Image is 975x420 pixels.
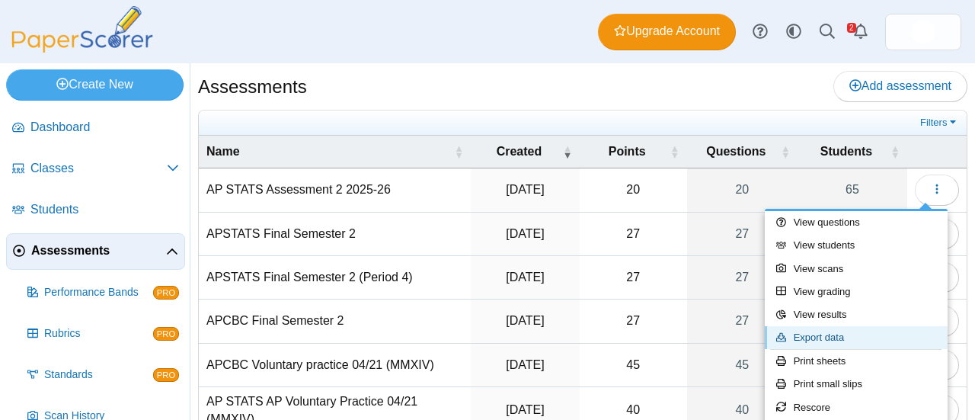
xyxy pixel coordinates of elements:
[916,115,963,130] a: Filters
[687,168,798,211] a: 20
[563,144,572,159] span: Created : Activate to remove sorting
[21,316,185,352] a: Rubrics PRO
[30,119,179,136] span: Dashboard
[153,368,179,382] span: PRO
[6,69,184,100] a: Create New
[199,256,471,300] td: APSTATS Final Semester 2 (Period 4)
[478,143,560,160] span: Created
[506,358,544,371] time: Apr 21, 2025 at 11:06 AM
[765,303,948,326] a: View results
[833,71,967,101] a: Add assessment
[199,168,471,212] td: AP STATS Assessment 2 2025-26
[580,213,687,256] td: 27
[798,168,907,211] a: 65
[206,143,451,160] span: Name
[695,143,778,160] span: Questions
[614,23,720,40] span: Upgrade Account
[765,396,948,419] a: Rescore
[580,344,687,387] td: 45
[911,20,935,44] img: ps.CTXzMJfDX4fRjQyy
[580,168,687,212] td: 20
[44,367,153,383] span: Standards
[21,274,185,311] a: Performance Bands PRO
[6,151,185,188] a: Classes
[911,20,935,44] span: Piero Gualcherani
[849,79,951,92] span: Add assessment
[844,15,877,49] a: Alerts
[6,6,158,53] img: PaperScorer
[44,326,153,341] span: Rubrics
[454,144,463,159] span: Name : Activate to sort
[31,242,166,259] span: Assessments
[506,271,544,284] time: May 19, 2025 at 7:41 PM
[765,373,948,396] a: Print small slips
[6,192,185,229] a: Students
[687,344,798,386] a: 45
[587,143,667,160] span: Points
[765,211,948,234] a: View questions
[890,144,900,159] span: Students : Activate to sort
[44,285,153,300] span: Performance Bands
[687,256,798,299] a: 27
[781,144,790,159] span: Questions : Activate to sort
[598,14,736,50] a: Upgrade Account
[805,143,887,160] span: Students
[687,300,798,342] a: 27
[580,256,687,300] td: 27
[506,403,544,416] time: Apr 21, 2025 at 11:06 AM
[199,300,471,343] td: APCBC Final Semester 2
[30,160,167,177] span: Classes
[765,326,948,349] a: Export data
[153,327,179,341] span: PRO
[153,286,179,300] span: PRO
[198,74,307,100] h1: Assessments
[6,42,158,55] a: PaperScorer
[506,183,544,196] time: Sep 15, 2025 at 2:40 PM
[6,233,185,270] a: Assessments
[580,300,687,343] td: 27
[199,213,471,256] td: APSTATS Final Semester 2
[670,144,679,159] span: Points : Activate to sort
[765,258,948,281] a: View scans
[765,234,948,257] a: View students
[765,281,948,303] a: View grading
[687,213,798,255] a: 27
[765,350,948,373] a: Print sheets
[6,110,185,146] a: Dashboard
[199,344,471,387] td: APCBC Voluntary practice 04/21 (MMXIV)
[30,201,179,218] span: Students
[506,314,544,327] time: May 19, 2025 at 7:38 PM
[506,227,544,240] time: May 19, 2025 at 7:43 PM
[21,357,185,393] a: Standards PRO
[885,14,961,50] a: ps.CTXzMJfDX4fRjQyy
